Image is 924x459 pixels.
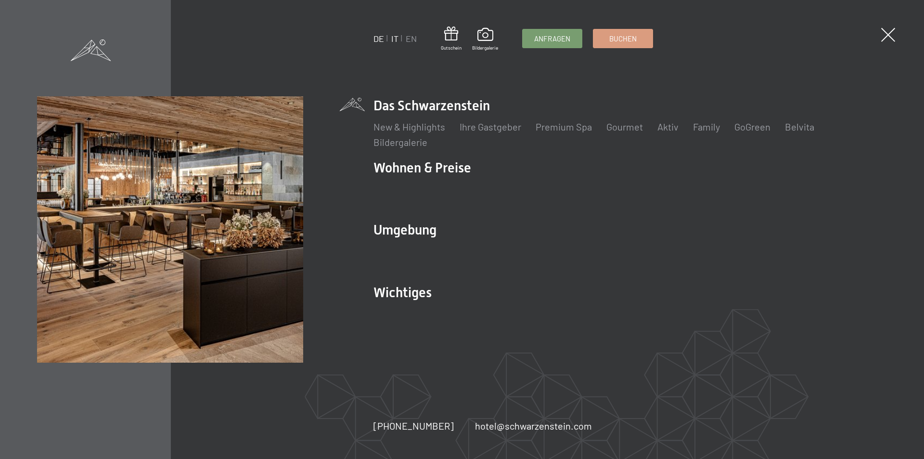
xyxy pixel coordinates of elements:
[657,121,679,132] a: Aktiv
[593,29,653,48] a: Buchen
[373,136,427,148] a: Bildergalerie
[373,419,454,433] a: [PHONE_NUMBER]
[441,44,462,51] span: Gutschein
[373,121,445,132] a: New & Highlights
[373,420,454,432] span: [PHONE_NUMBER]
[785,121,814,132] a: Belvita
[460,121,521,132] a: Ihre Gastgeber
[536,121,592,132] a: Premium Spa
[534,34,570,44] span: Anfragen
[693,121,720,132] a: Family
[373,33,384,44] a: DE
[734,121,770,132] a: GoGreen
[606,121,643,132] a: Gourmet
[472,28,498,51] a: Bildergalerie
[472,44,498,51] span: Bildergalerie
[406,33,417,44] a: EN
[523,29,582,48] a: Anfragen
[441,26,462,51] a: Gutschein
[475,419,592,433] a: hotel@schwarzenstein.com
[609,34,637,44] span: Buchen
[391,33,398,44] a: IT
